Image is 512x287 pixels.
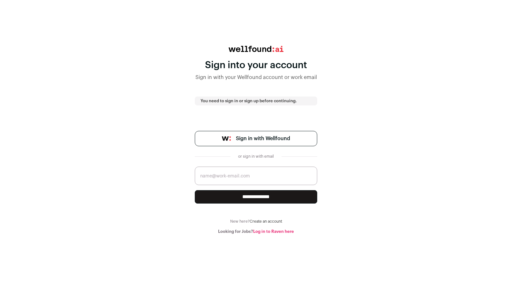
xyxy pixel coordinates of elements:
input: name@work-email.com [195,167,317,185]
div: Looking for Jobs? [195,229,317,234]
p: You need to sign in or sign up before continuing. [201,98,311,104]
img: wellfound:ai [229,46,283,52]
a: Log in to Raven here [253,229,294,233]
span: Sign in with Wellfound [236,135,290,142]
a: Sign in with Wellfound [195,131,317,146]
div: Sign in with your Wellfound account or work email [195,74,317,81]
img: wellfound-symbol-flush-black-fb3c872781a75f747ccb3a119075da62bfe97bd399995f84a933054e44a575c4.png [222,136,231,141]
a: Create an account [250,219,282,223]
div: Sign into your account [195,60,317,71]
div: New here? [195,219,317,224]
div: or sign in with email [236,154,276,159]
